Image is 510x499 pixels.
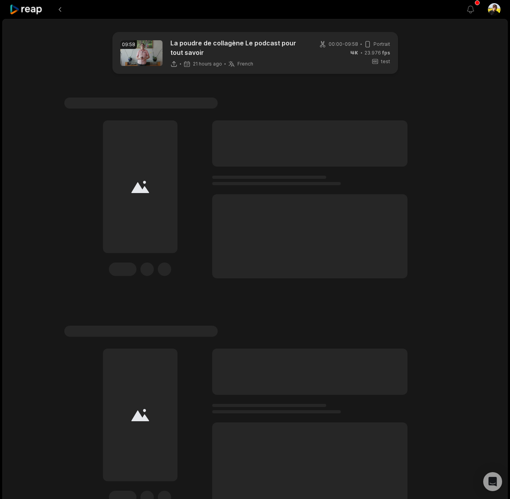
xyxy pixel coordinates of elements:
[193,61,222,67] span: 21 hours ago
[374,41,390,48] span: Portrait
[120,40,137,49] div: 09:58
[64,326,218,337] span: #1 Lorem ipsum dolor sit amet consecteturs
[364,49,390,56] span: 23.976
[381,58,390,65] span: test
[329,41,358,48] span: 00:00 - 09:58
[109,263,136,276] div: Edit
[237,61,253,67] span: French
[382,50,390,56] span: fps
[170,38,306,57] p: La poudre de collagène Le podcast pour tout savoir
[483,472,502,491] div: Open Intercom Messenger
[64,98,218,109] span: #1 Lorem ipsum dolor sit amet consecteturs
